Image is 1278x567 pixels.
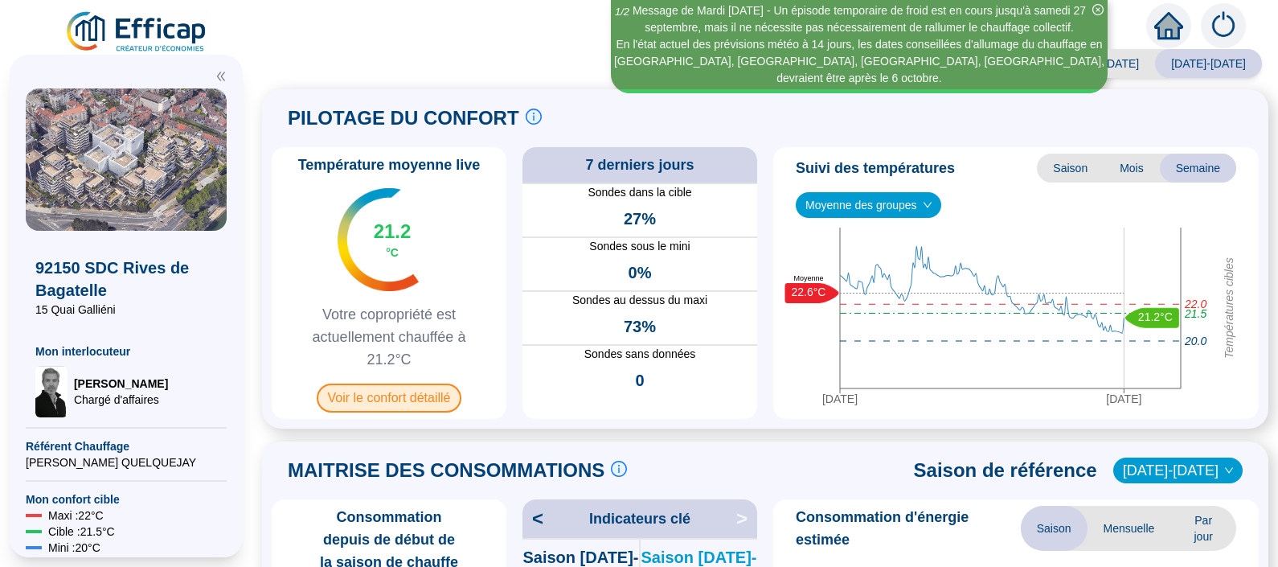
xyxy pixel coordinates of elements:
span: 2023-2024 [1123,458,1233,483]
span: Chargé d'affaires [74,392,168,408]
span: Indicateurs clé [589,507,690,530]
span: double-left [215,71,227,82]
tspan: Températures cibles [1223,257,1235,359]
span: Cible : 21.5 °C [48,524,115,540]
span: Référent Chauffage [26,438,227,454]
span: Sondes sous le mini [522,238,757,255]
span: Température moyenne live [289,154,490,176]
img: Chargé d'affaires [35,366,68,417]
div: Message de Mardi [DATE] - Un épisode temporaire de froid est en cours jusqu'à samedi 27 septembre... [613,2,1105,36]
text: 22.6°C [792,286,826,298]
span: Sondes dans la cible [522,184,757,201]
text: Moyenne [793,274,823,282]
span: Saison [1021,506,1088,551]
span: Mini : 20 °C [48,540,100,556]
text: 21.2°C [1138,310,1173,323]
span: 7 derniers jours [585,154,694,176]
span: Moyenne des groupes [805,193,932,217]
span: Mensuelle [1088,506,1171,551]
img: efficap energie logo [64,10,210,55]
span: Mon interlocuteur [35,343,217,360]
span: down [923,200,932,210]
tspan: [DATE] [822,392,858,405]
span: °C [386,244,399,261]
span: down [1224,466,1234,475]
span: 0% [629,261,652,284]
span: Voir le confort détaillé [317,384,462,413]
span: [DATE]-[DATE] [1155,49,1262,78]
span: MAITRISE DES CONSOMMATIONS [288,458,604,483]
span: 15 Quai Galliéni [35,302,217,318]
tspan: 21.5 [1184,306,1206,319]
span: Consommation d'énergie estimée [796,506,1021,551]
span: Mois [1104,154,1160,183]
tspan: 22.0 [1184,298,1206,310]
span: Mon confort cible [26,491,227,507]
span: Sondes au dessus du maxi [522,292,757,309]
span: 21.2 [374,219,412,244]
span: Sondes sans données [522,346,757,363]
span: Par jour [1170,506,1236,551]
span: > [736,506,757,532]
div: En l'état actuel des prévisions météo à 14 jours, les dates conseillées d'allumage du chauffage e... [613,36,1105,87]
span: Saison [1037,154,1104,183]
span: info-circle [611,461,627,477]
span: Maxi : 22 °C [48,507,104,524]
span: home [1154,11,1183,40]
span: Votre copropriété est actuellement chauffée à 21.2°C [278,303,500,371]
span: info-circle [526,109,542,125]
i: 1 / 2 [615,6,629,18]
span: [PERSON_NAME] [74,376,168,392]
tspan: [DATE] [1106,392,1141,405]
span: 92150 SDC Rives de Bagatelle [35,257,217,302]
span: 0 [635,369,644,392]
img: indicateur températures [338,188,419,291]
span: < [522,506,543,532]
span: [PERSON_NAME] QUELQUEJAY [26,454,227,470]
img: alerts [1201,3,1246,48]
span: 27% [624,207,656,230]
tspan: 20.0 [1184,335,1206,347]
span: 73% [624,315,656,338]
span: close-circle [1092,4,1104,15]
span: PILOTAGE DU CONFORT [288,105,519,131]
span: Suivi des températures [796,157,955,179]
span: Semaine [1160,154,1236,183]
span: Saison de référence [914,458,1097,483]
